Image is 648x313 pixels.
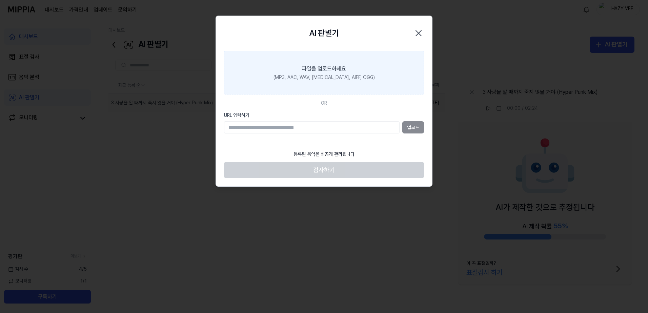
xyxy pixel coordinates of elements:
[321,100,327,107] div: OR
[274,74,375,81] div: (MP3, AAC, WAV, [MEDICAL_DATA], AIFF, OGG)
[309,27,339,40] h2: AI 판별기
[224,112,424,119] label: URL 입력하기
[302,65,346,73] div: 파일을 업로드하세요
[289,147,359,162] div: 등록된 음악은 비공개 관리됩니다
